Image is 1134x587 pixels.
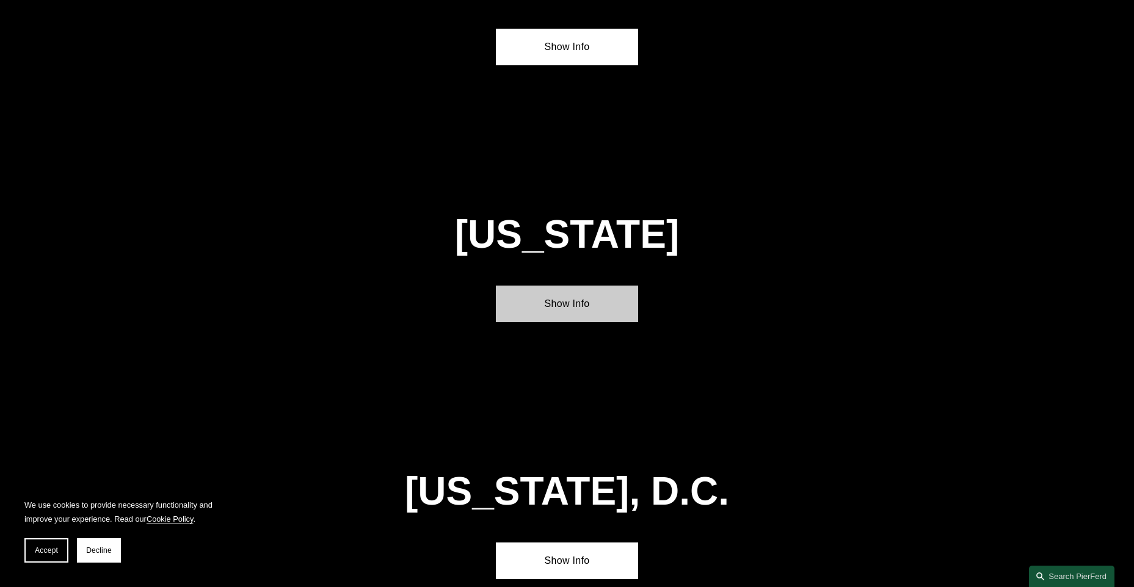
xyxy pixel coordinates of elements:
[496,29,638,65] a: Show Info
[77,538,121,563] button: Decline
[424,212,710,257] h1: [US_STATE]
[496,542,638,579] a: Show Info
[35,546,58,555] span: Accept
[354,469,781,514] h1: [US_STATE], D.C.
[496,286,638,322] a: Show Info
[24,498,220,526] p: We use cookies to provide necessary functionality and improve your experience. Read our .
[86,546,112,555] span: Decline
[147,514,194,524] a: Cookie Policy
[12,486,232,575] section: Cookie banner
[24,538,68,563] button: Accept
[1029,566,1114,587] a: Search this site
